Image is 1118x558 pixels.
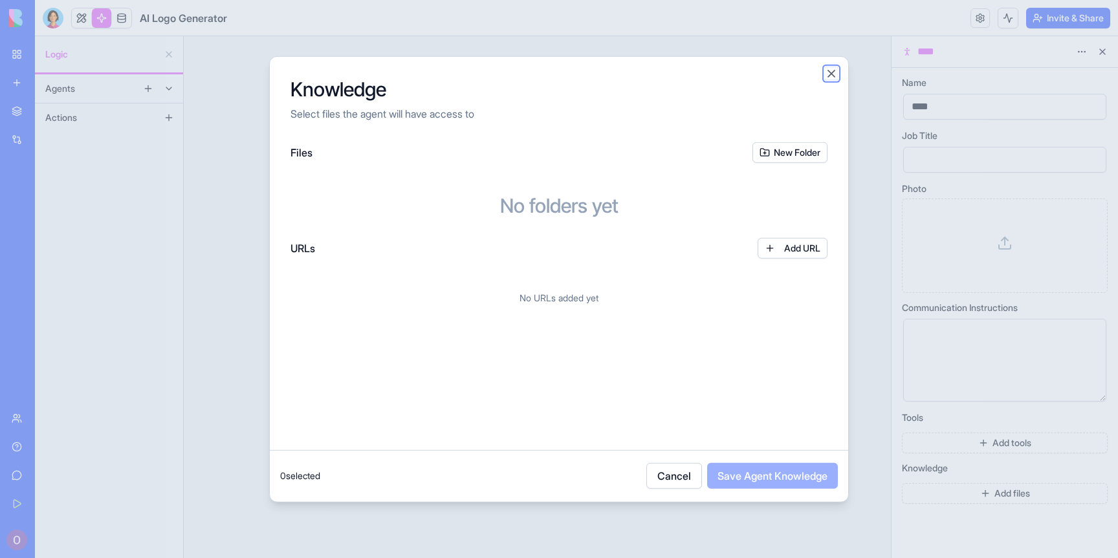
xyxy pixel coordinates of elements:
span: 0 selected [280,469,320,482]
span: Files [290,145,312,158]
span: No URLs added yet [520,292,598,303]
h2: No folders yet [500,193,619,217]
button: Cancel [646,463,702,489]
button: Add URL [758,237,828,258]
button: New Folder [752,142,828,162]
h2: Knowledge [290,77,828,100]
p: Select files the agent will have access to [290,105,828,121]
button: Close [825,67,838,80]
span: URLs [290,240,315,255]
